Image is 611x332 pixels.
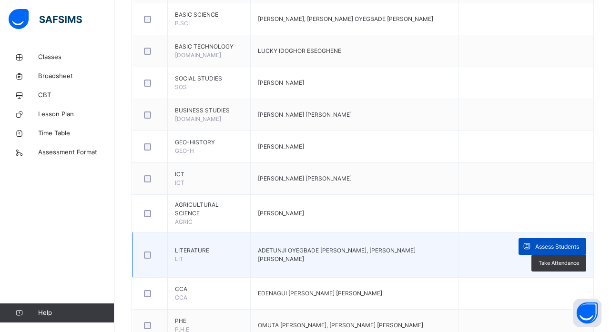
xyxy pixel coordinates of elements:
span: Help [38,308,114,318]
span: [PERSON_NAME] [258,210,304,217]
span: [PERSON_NAME], [PERSON_NAME] OYEGBADE [PERSON_NAME] [258,15,433,22]
span: GEO-H [175,147,194,154]
span: SOS [175,83,187,91]
span: [PERSON_NAME] [PERSON_NAME] [258,175,352,182]
span: ICT [175,170,243,179]
span: Classes [38,52,114,62]
span: LITERATURE [175,246,243,255]
span: BUSINESS STUDIES [175,106,243,115]
span: Assessment Format [38,148,114,157]
span: ICT [175,179,184,186]
span: [PERSON_NAME] [258,79,304,86]
span: CBT [38,91,114,100]
span: SOCIAL STUDIES [175,74,243,83]
span: PHE [175,317,243,325]
span: LUCKY IDOGHOR ESEOGHENE [258,47,341,54]
span: Assess Students [535,242,579,251]
span: B.SCI [175,20,190,27]
span: OMUTA [PERSON_NAME], [PERSON_NAME] [PERSON_NAME] [258,322,423,329]
span: GEO-HISTORY [175,138,243,147]
span: [DOMAIN_NAME] [175,115,221,122]
span: Take Attendance [539,259,579,267]
span: CCA [175,285,243,293]
span: Time Table [38,129,114,138]
span: ADETUNJI OYEGBADE [PERSON_NAME], [PERSON_NAME] [PERSON_NAME] [258,247,416,262]
span: CCA [175,294,187,301]
span: BASIC SCIENCE [175,10,243,19]
span: [DOMAIN_NAME] [175,51,221,59]
span: AGRIC [175,218,193,225]
span: [PERSON_NAME] [258,143,304,150]
span: EDENAGUI [PERSON_NAME] [PERSON_NAME] [258,290,382,297]
span: AGRICULTURAL SCIENCE [175,201,243,218]
button: Open asap [573,299,601,327]
span: BASIC TECHNOLOGY [175,42,243,51]
span: Broadsheet [38,71,114,81]
span: [PERSON_NAME] [PERSON_NAME] [258,111,352,118]
span: Lesson Plan [38,110,114,119]
img: safsims [9,9,82,29]
span: LIT [175,255,183,262]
